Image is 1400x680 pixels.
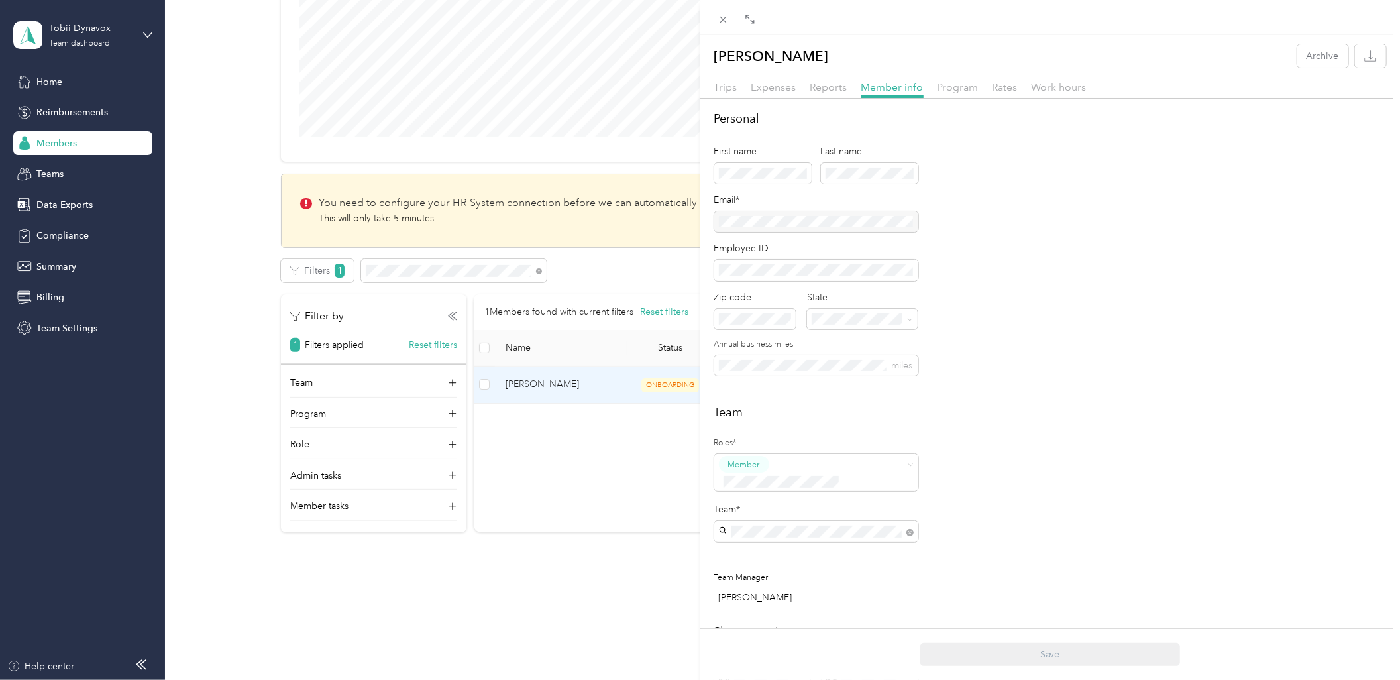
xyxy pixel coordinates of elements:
[993,81,1018,93] span: Rates
[714,404,1387,422] h2: Team
[714,290,796,304] div: Zip code
[714,573,769,583] span: Team Manager
[807,290,918,304] div: State
[751,81,796,93] span: Expenses
[719,456,769,473] button: Member
[714,339,918,351] label: Annual business miles
[728,459,760,471] span: Member
[938,81,979,93] span: Program
[714,193,918,207] div: Email*
[891,360,912,371] span: miles
[1326,606,1400,680] iframe: Everlance-gr Chat Button Frame
[821,144,918,158] div: Last name
[1297,44,1348,68] button: Archive
[714,437,918,449] label: Roles*
[714,81,737,93] span: Trips
[714,144,812,158] div: First name
[861,81,924,93] span: Member info
[714,623,1387,641] h2: Short-term Leave
[714,44,829,68] p: [PERSON_NAME]
[714,502,918,516] div: Team*
[1032,81,1087,93] span: Work hours
[719,591,918,604] div: [PERSON_NAME]
[810,81,847,93] span: Reports
[714,241,918,255] div: Employee ID
[714,110,1387,128] h2: Personal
